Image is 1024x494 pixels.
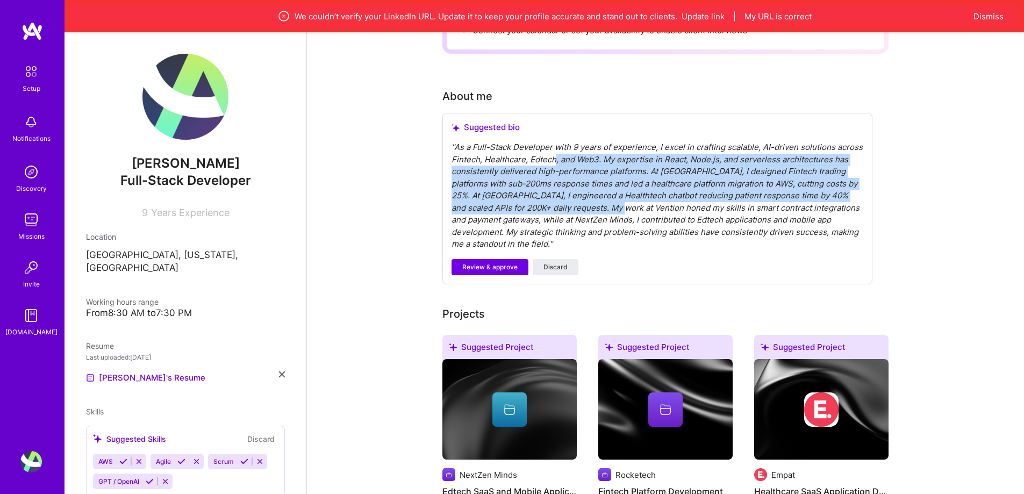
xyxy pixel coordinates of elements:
[754,468,767,481] img: Company logo
[442,306,485,322] div: Projects
[442,306,485,322] div: Add projects you've worked on
[20,60,42,83] img: setup
[605,343,613,351] i: icon SuggestedTeams
[93,434,102,443] i: icon SuggestedTeams
[279,371,285,377] i: icon Close
[86,352,285,363] div: Last uploaded: [DATE]
[86,371,205,384] a: [PERSON_NAME]'s Resume
[240,457,248,466] i: Accept
[449,343,457,351] i: icon SuggestedTeams
[12,133,51,144] div: Notifications
[452,141,863,250] div: " As a Full-Stack Developer with 9 years of experience, I excel in crafting scalable, AI-driven s...
[442,468,455,481] img: Company logo
[146,477,154,485] i: Accept
[5,326,58,338] div: [DOMAIN_NAME]
[462,262,518,272] span: Review & approve
[744,11,812,22] button: My URL is correct
[598,335,733,363] div: Suggested Project
[86,231,285,242] div: Location
[754,359,889,460] img: cover
[23,278,40,290] div: Invite
[771,469,795,481] div: Empat
[472,25,747,35] span: Connect your calendar or set your availability to enable client interviews
[86,341,114,350] span: Resume
[256,457,264,466] i: Reject
[192,457,200,466] i: Reject
[452,259,528,275] button: Review & approve
[16,183,47,194] div: Discovery
[733,11,736,22] span: |
[86,155,285,171] span: [PERSON_NAME]
[156,457,171,466] span: Agile
[533,259,578,275] button: Discard
[20,451,42,472] img: User Avatar
[244,433,278,445] button: Discard
[86,297,159,306] span: Working hours range
[761,343,769,351] i: icon SuggestedTeams
[452,122,863,133] div: Suggested bio
[98,477,139,485] span: GPT / OpenAI
[86,249,285,275] p: [GEOGRAPHIC_DATA], [US_STATE], [GEOGRAPHIC_DATA]
[973,11,1004,22] button: Dismiss
[86,374,95,382] img: Resume
[142,54,228,140] img: User Avatar
[18,451,45,472] a: User Avatar
[161,477,169,485] i: Reject
[120,173,251,188] span: Full-Stack Developer
[598,468,611,481] img: Company logo
[23,83,40,94] div: Setup
[442,359,577,460] img: cover
[98,457,113,466] span: AWS
[442,88,492,104] div: About me
[20,257,42,278] img: Invite
[119,457,127,466] i: Accept
[682,11,725,22] button: Update link
[93,433,166,445] div: Suggested Skills
[460,469,517,481] div: NextZen Minds
[615,469,656,481] div: Rocketech
[442,335,577,363] div: Suggested Project
[86,307,285,319] div: From 8:30 AM to 7:30 PM
[20,209,42,231] img: teamwork
[754,335,889,363] div: Suggested Project
[452,124,460,132] i: icon SuggestedTeams
[120,10,968,23] div: We couldn’t verify your LinkedIn URL. Update it to keep your profile accurate and stand out to cl...
[151,207,230,218] span: Years Experience
[20,305,42,326] img: guide book
[20,161,42,183] img: discovery
[598,359,733,460] img: cover
[804,392,839,427] img: Company logo
[86,407,104,416] span: Skills
[18,231,45,242] div: Missions
[20,111,42,133] img: bell
[142,207,148,218] span: 9
[135,457,143,466] i: Reject
[213,457,234,466] span: Scrum
[177,457,185,466] i: Accept
[543,262,568,272] span: Discard
[22,22,43,41] img: logo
